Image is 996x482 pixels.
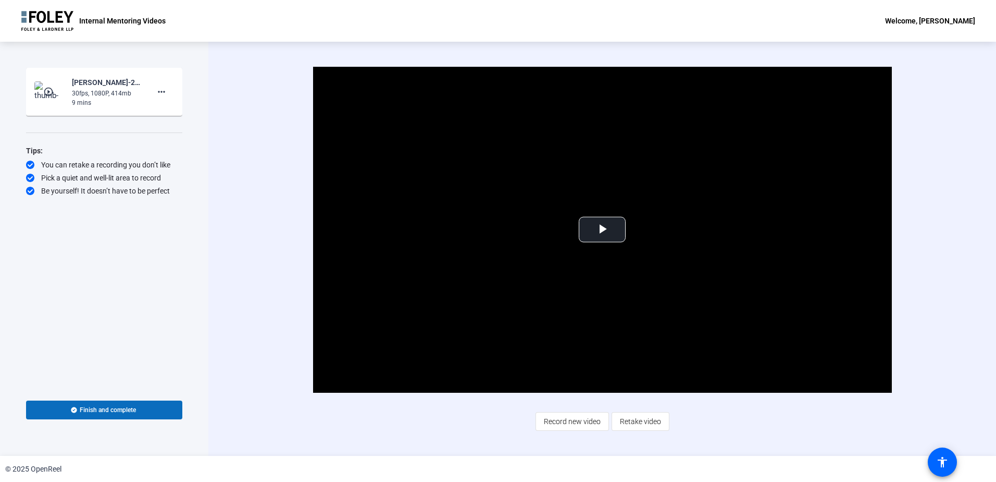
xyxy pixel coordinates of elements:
[80,406,136,414] span: Finish and complete
[936,456,949,468] mat-icon: accessibility
[21,10,74,31] img: OpenReel logo
[34,81,65,102] img: thumb-nail
[26,401,182,419] button: Finish and complete
[313,67,892,393] div: Video Player
[885,15,975,27] div: Welcome, [PERSON_NAME]
[544,412,601,431] span: Record new video
[26,186,182,196] div: Be yourself! It doesn’t have to be perfect
[79,15,166,27] p: Internal Mentoring Videos
[72,89,142,98] div: 30fps, 1080P, 414mb
[72,98,142,107] div: 9 mins
[579,217,626,243] button: Play Video
[5,464,61,475] div: © 2025 OpenReel
[26,144,182,157] div: Tips:
[26,160,182,170] div: You can retake a recording you don’t like
[43,87,56,97] mat-icon: play_circle_outline
[620,412,661,431] span: Retake video
[155,86,168,98] mat-icon: more_horiz
[536,412,609,431] button: Record new video
[612,412,669,431] button: Retake video
[72,76,142,89] div: [PERSON_NAME]-25-4789 - Video - Internal Mentoring-Internal Mentoring Videos-1759885079633-webcam
[26,173,182,183] div: Pick a quiet and well-lit area to record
